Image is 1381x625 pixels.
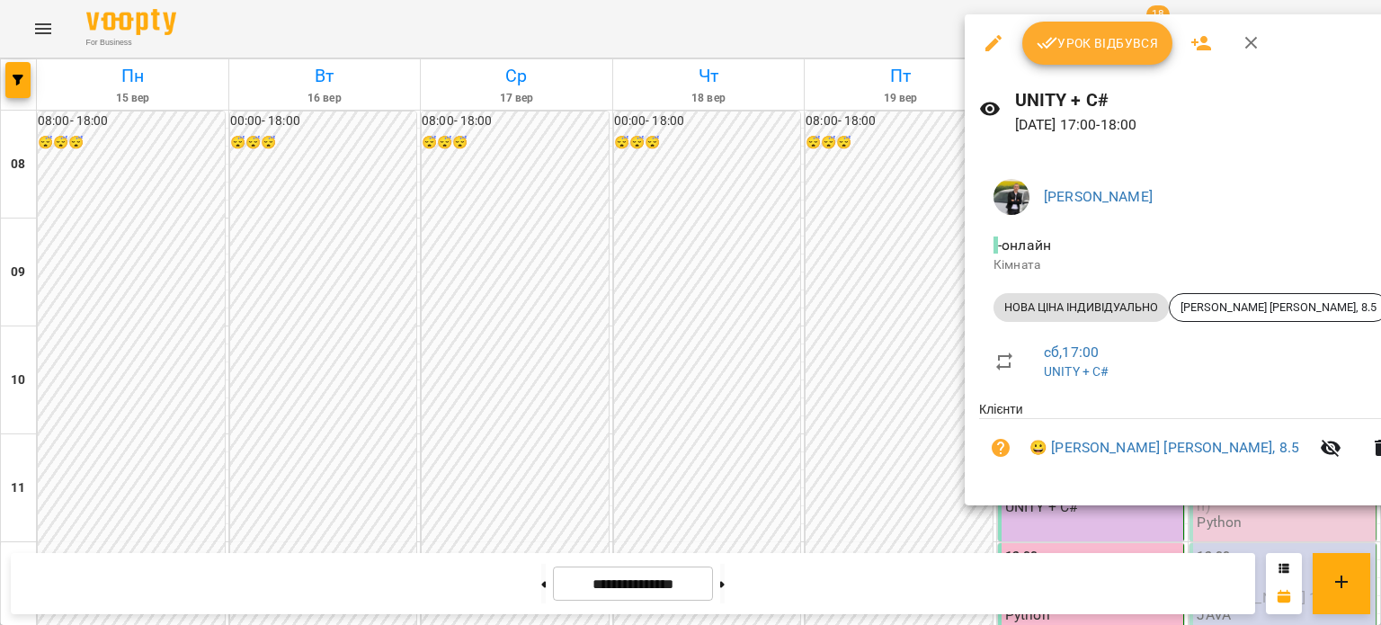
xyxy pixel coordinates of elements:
a: сб , 17:00 [1044,344,1099,361]
span: Урок відбувся [1037,32,1159,54]
span: - онлайн [993,237,1055,254]
img: a92d573242819302f0c564e2a9a4b79e.jpg [993,179,1029,215]
button: Візит ще не сплачено. Додати оплату? [979,426,1022,469]
a: 😀 [PERSON_NAME] [PERSON_NAME], 8.5 [1029,437,1299,459]
span: НОВА ЦІНА ІНДИВІДУАЛЬНО [993,299,1169,316]
a: [PERSON_NAME] [1044,188,1153,205]
button: Урок відбувся [1022,22,1173,65]
a: UNITY + C# [1044,364,1108,379]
